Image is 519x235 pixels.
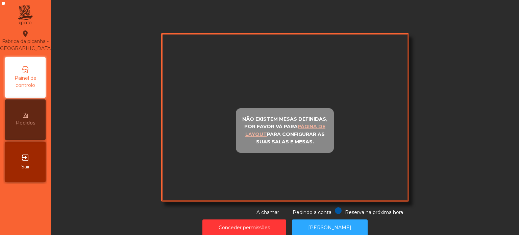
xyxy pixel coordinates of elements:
span: Pedindo a conta [293,209,331,215]
i: exit_to_app [21,154,29,162]
span: Painel de controlo [7,75,44,89]
p: Não existem mesas definidas, por favor vá para para configurar as suas salas e mesas. [239,115,331,146]
i: location_on [21,30,29,38]
span: A chamar [256,209,279,215]
u: página de layout [245,123,326,137]
span: Reserva na próxima hora [345,209,403,215]
span: Sair [21,163,30,170]
span: Pedidos [16,119,35,126]
img: qpiato [17,3,33,27]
